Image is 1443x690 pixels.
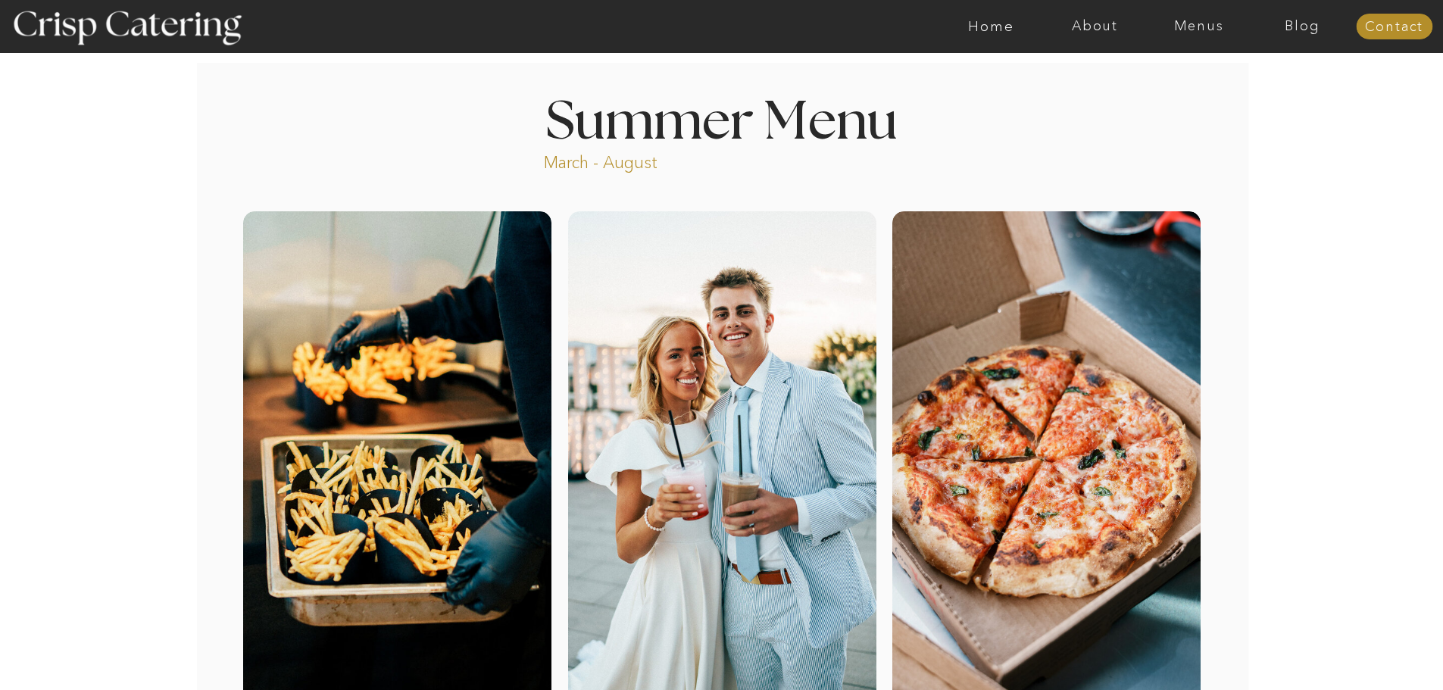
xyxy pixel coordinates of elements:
[939,19,1043,34] a: Home
[1251,19,1354,34] a: Blog
[544,151,752,169] p: March - August
[511,96,932,141] h1: Summer Menu
[1356,20,1432,35] a: Contact
[1043,19,1147,34] a: About
[1292,614,1443,690] iframe: podium webchat widget bubble
[1147,19,1251,34] a: Menus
